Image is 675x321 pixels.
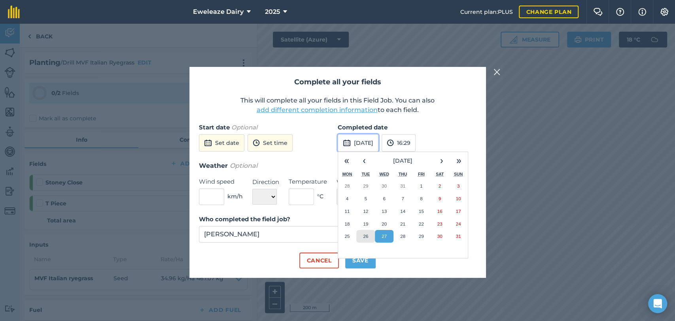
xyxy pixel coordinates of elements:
[419,209,424,214] abbr: 15 August 2025
[439,183,441,188] abbr: 2 August 2025
[317,192,323,201] span: ° C
[433,152,450,169] button: ›
[456,221,461,226] abbr: 24 August 2025
[382,209,387,214] abbr: 13 August 2025
[338,180,357,192] button: 28 July 2025
[437,234,442,239] abbr: 30 August 2025
[387,138,394,148] img: svg+xml;base64,PD94bWwgdmVyc2lvbj0iMS4wIiBlbmNvZGluZz0idXRmLTgiPz4KPCEtLSBHZW5lcmF0b3I6IEFkb2JlIE...
[431,192,449,205] button: 9 August 2025
[379,172,389,177] abbr: Wednesday
[437,209,442,214] abbr: 16 August 2025
[449,218,468,230] button: 24 August 2025
[338,192,357,205] button: 4 August 2025
[346,196,348,201] abbr: 4 August 2025
[412,180,431,192] button: 1 August 2025
[420,183,422,188] abbr: 1 August 2025
[449,180,468,192] button: 3 August 2025
[449,192,468,205] button: 10 August 2025
[338,230,357,243] button: 25 August 2025
[345,253,376,268] button: Save
[265,7,280,17] span: 2025
[338,134,378,152] button: [DATE]
[437,221,442,226] abbr: 23 August 2025
[199,96,476,115] p: This will complete all your fields in this Field Job. You can also to each field.
[660,8,669,16] img: A cog icon
[344,209,350,214] abbr: 11 August 2025
[356,230,375,243] button: 26 August 2025
[457,183,459,188] abbr: 3 August 2025
[412,230,431,243] button: 29 August 2025
[450,152,468,169] button: »
[365,196,367,201] abbr: 5 August 2025
[344,221,350,226] abbr: 18 August 2025
[375,205,393,218] button: 13 August 2025
[399,172,407,177] abbr: Thursday
[419,221,424,226] abbr: 22 August 2025
[519,6,579,18] a: Change plan
[383,196,385,201] abbr: 6 August 2025
[382,234,387,239] abbr: 27 August 2025
[393,205,412,218] button: 14 August 2025
[431,230,449,243] button: 30 August 2025
[344,234,350,239] abbr: 25 August 2025
[382,183,387,188] abbr: 30 July 2025
[393,157,412,164] span: [DATE]
[375,218,393,230] button: 20 August 2025
[412,218,431,230] button: 22 August 2025
[193,7,244,17] span: Eweleaze Dairy
[361,172,370,177] abbr: Tuesday
[257,105,378,115] button: add different completion information
[338,123,388,131] strong: Completed date
[356,180,375,192] button: 29 July 2025
[363,234,368,239] abbr: 26 August 2025
[456,234,461,239] abbr: 31 August 2025
[393,192,412,205] button: 7 August 2025
[648,294,667,313] div: Open Intercom Messenger
[375,180,393,192] button: 30 July 2025
[199,76,476,88] h2: Complete all your fields
[393,230,412,243] button: 28 August 2025
[638,7,646,17] img: svg+xml;base64,PHN2ZyB4bWxucz0iaHR0cDovL3d3dy53My5vcmcvMjAwMC9zdmciIHdpZHRoPSIxNyIgaGVpZ2h0PSIxNy...
[343,138,351,148] img: svg+xml;base64,PD94bWwgdmVyc2lvbj0iMS4wIiBlbmNvZGluZz0idXRmLTgiPz4KPCEtLSBHZW5lcmF0b3I6IEFkb2JlIE...
[253,138,260,148] img: svg+xml;base64,PD94bWwgdmVyc2lvbj0iMS4wIiBlbmNvZGluZz0idXRmLTgiPz4KPCEtLSBHZW5lcmF0b3I6IEFkb2JlIE...
[344,183,350,188] abbr: 28 July 2025
[252,177,279,187] label: Direction
[373,152,433,169] button: [DATE]
[401,196,404,201] abbr: 7 August 2025
[199,215,290,223] strong: Who completed the field job?
[393,180,412,192] button: 31 July 2025
[230,162,257,169] em: Optional
[382,134,416,152] button: 16:29
[412,205,431,218] button: 15 August 2025
[393,218,412,230] button: 21 August 2025
[231,123,257,131] em: Optional
[431,180,449,192] button: 2 August 2025
[615,8,625,16] img: A question mark icon
[356,218,375,230] button: 19 August 2025
[456,209,461,214] abbr: 17 August 2025
[400,209,405,214] abbr: 14 August 2025
[363,183,368,188] abbr: 29 July 2025
[338,205,357,218] button: 11 August 2025
[375,230,393,243] button: 27 August 2025
[456,196,461,201] abbr: 10 August 2025
[593,8,603,16] img: Two speech bubbles overlapping with the left bubble in the forefront
[418,172,425,177] abbr: Friday
[412,192,431,205] button: 8 August 2025
[420,196,422,201] abbr: 8 August 2025
[337,177,376,187] label: Weather
[227,192,243,201] span: km/h
[431,205,449,218] button: 16 August 2025
[419,234,424,239] abbr: 29 August 2025
[363,221,368,226] abbr: 19 August 2025
[355,152,373,169] button: ‹
[338,152,355,169] button: «
[400,234,405,239] abbr: 28 August 2025
[460,8,512,16] span: Current plan : PLUS
[454,172,463,177] abbr: Sunday
[356,192,375,205] button: 5 August 2025
[199,177,243,186] label: Wind speed
[199,161,476,171] h3: Weather
[8,6,20,18] img: fieldmargin Logo
[363,209,368,214] abbr: 12 August 2025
